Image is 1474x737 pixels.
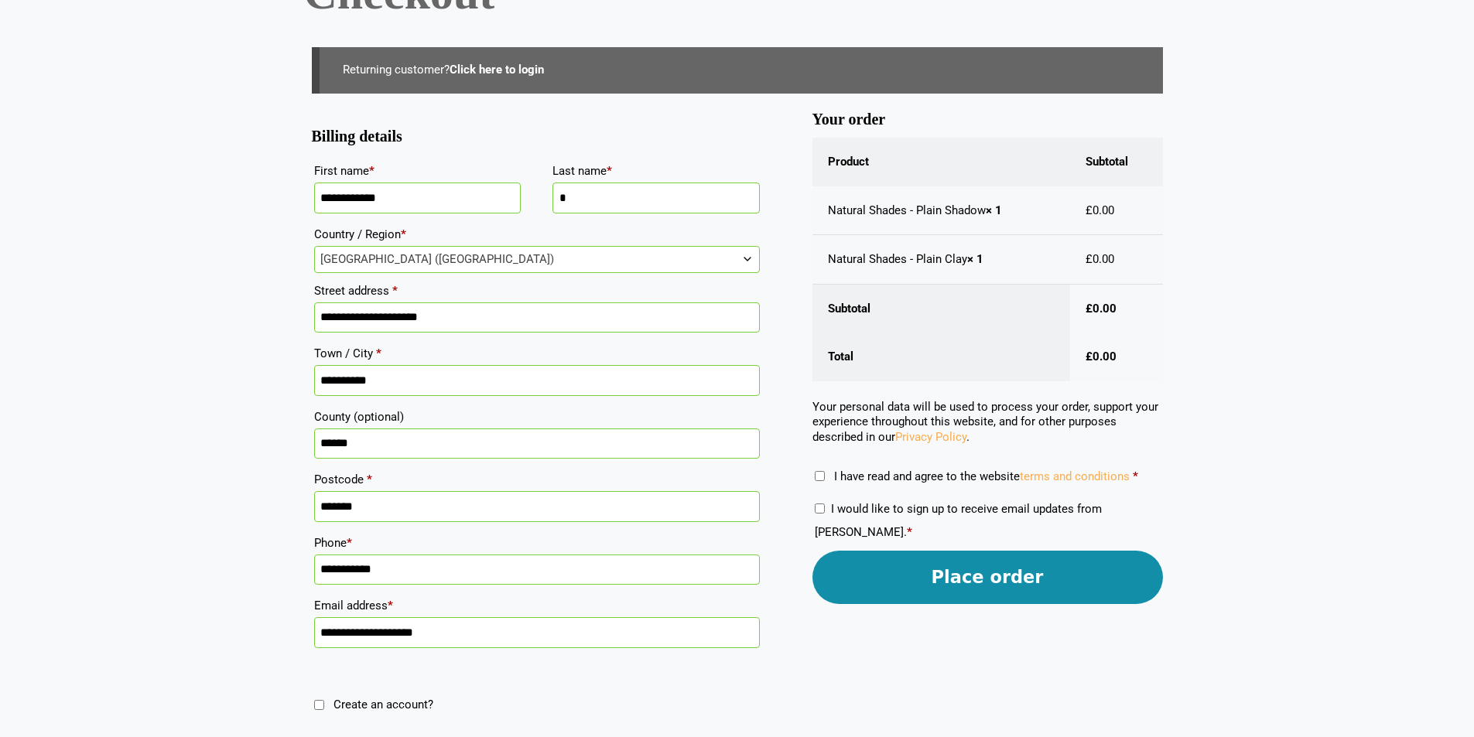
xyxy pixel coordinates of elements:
[1133,469,1138,483] abbr: required
[333,698,433,711] span: Create an account?
[812,235,1070,285] td: Natural Shades - Plain Clay
[834,469,1130,483] span: I have read and agree to the website
[314,246,760,273] span: Country / Region
[1086,302,1093,316] span: £
[967,252,983,266] strong: × 1
[812,551,1163,604] button: Place order
[812,117,1163,123] h3: Your order
[312,47,1163,94] div: Returning customer?
[1086,203,1114,217] bdi: 0.00
[314,159,522,183] label: First name
[1086,302,1117,316] bdi: 0.00
[986,203,1002,217] strong: × 1
[314,405,760,428] label: County
[314,531,760,554] label: Phone
[314,279,760,302] label: Street address
[812,186,1070,236] td: Natural Shades - Plain Shadow
[1020,469,1130,483] a: terms and conditions
[895,430,966,444] a: Privacy Policy
[815,503,825,514] input: I would like to sign up to receive email updates from [PERSON_NAME].
[812,138,1070,186] th: Product
[812,400,1163,445] p: Your personal data will be used to process your order, support your experience throughout this we...
[812,285,1070,333] th: Subtotal
[314,594,760,617] label: Email address
[314,468,760,491] label: Postcode
[315,247,759,272] span: United Kingdom (UK)
[314,700,324,710] input: Create an account?
[1086,252,1114,266] bdi: 0.00
[1086,252,1093,266] span: £
[815,471,825,481] input: I have read and agree to the websiteterms and conditions *
[1086,203,1093,217] span: £
[354,410,404,424] span: (optional)
[1070,138,1163,186] th: Subtotal
[815,502,1102,539] label: I would like to sign up to receive email updates from [PERSON_NAME].
[812,333,1070,381] th: Total
[314,342,760,365] label: Town / City
[1086,350,1117,363] bdi: 0.00
[450,63,544,77] a: Click here to login
[552,159,760,183] label: Last name
[312,134,762,140] h3: Billing details
[1086,350,1093,363] span: £
[314,223,760,246] label: Country / Region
